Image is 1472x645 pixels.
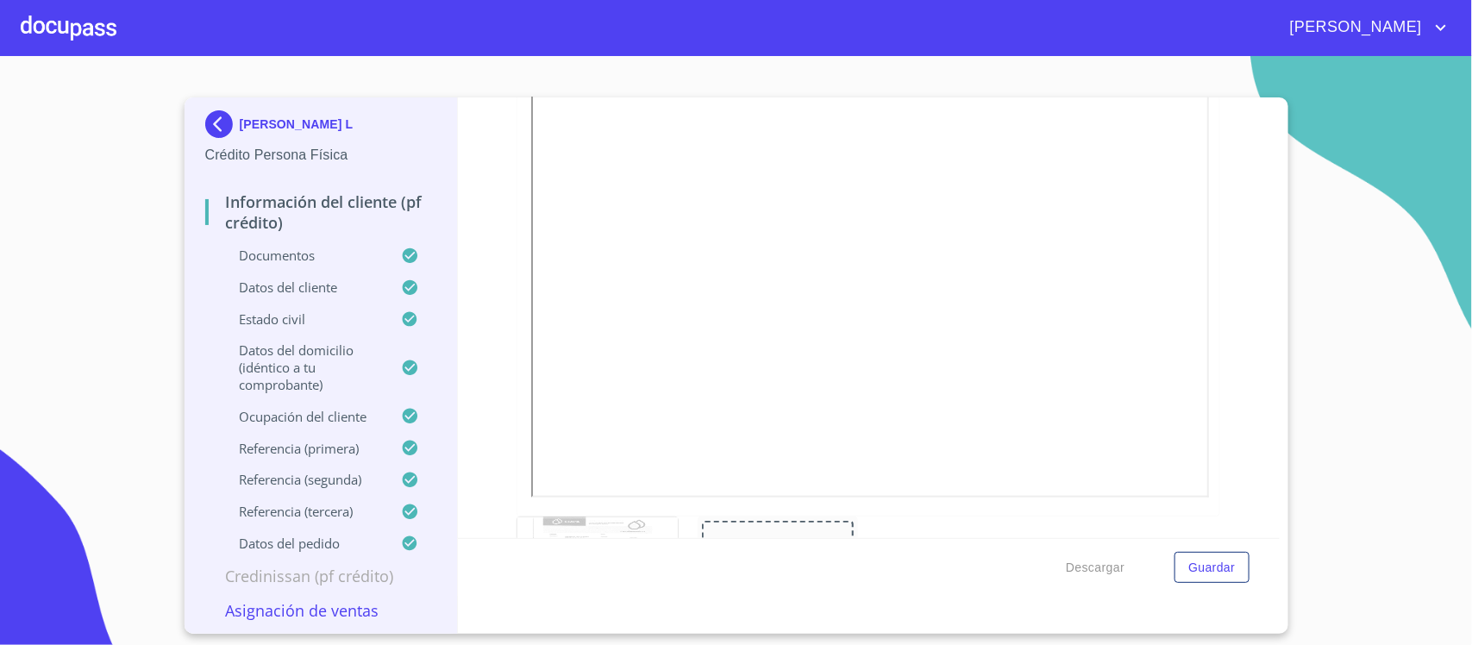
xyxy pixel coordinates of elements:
[1174,552,1249,584] button: Guardar
[205,110,437,145] div: [PERSON_NAME] L
[205,341,402,393] p: Datos del domicilio (idéntico a tu comprobante)
[1277,14,1451,41] button: account of current user
[205,440,402,457] p: Referencia (primera)
[205,145,437,166] p: Crédito Persona Física
[205,471,402,488] p: Referencia (segunda)
[205,310,402,328] p: Estado Civil
[205,408,402,425] p: Ocupación del Cliente
[205,566,437,586] p: Credinissan (PF crédito)
[1059,552,1131,584] button: Descargar
[1188,557,1235,579] span: Guardar
[205,110,240,138] img: Docupass spot blue
[205,600,437,621] p: Asignación de Ventas
[1277,14,1431,41] span: [PERSON_NAME]
[205,279,402,296] p: Datos del cliente
[1066,557,1124,579] span: Descargar
[240,117,354,131] p: [PERSON_NAME] L
[205,191,437,233] p: Información del cliente (PF crédito)
[205,535,402,552] p: Datos del pedido
[205,247,402,264] p: Documentos
[531,34,1209,498] iframe: Comprobante de Domicilio
[205,503,402,520] p: Referencia (tercera)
